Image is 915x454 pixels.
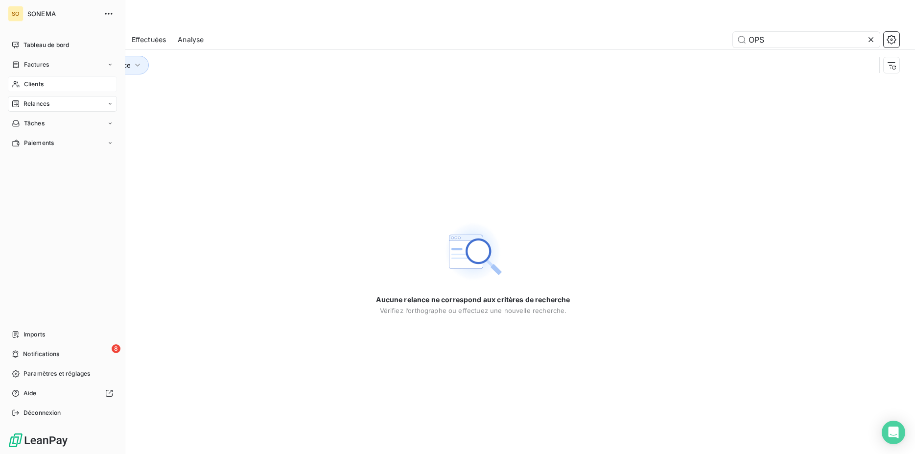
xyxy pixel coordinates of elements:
span: Paiements [24,139,54,147]
img: Logo LeanPay [8,432,69,448]
div: Open Intercom Messenger [882,421,905,444]
a: Factures [8,57,117,72]
span: Tâches [24,119,45,128]
span: Vérifiez l’orthographe ou effectuez une nouvelle recherche. [380,307,567,314]
a: Tableau de bord [8,37,117,53]
span: Analyse [178,35,204,45]
a: Clients [8,76,117,92]
div: SO [8,6,23,22]
span: Clients [24,80,44,89]
span: Imports [23,330,45,339]
span: Aide [23,389,37,398]
span: SONEMA [27,10,98,18]
a: Paramètres et réglages [8,366,117,382]
a: Aide [8,385,117,401]
img: Empty state [442,220,504,283]
a: Tâches [8,116,117,131]
span: Relances [23,99,49,108]
span: Aucune relance ne correspond aux critères de recherche [376,295,570,305]
input: Rechercher [733,32,880,48]
a: Imports [8,327,117,342]
span: 8 [112,344,120,353]
span: Paramètres et réglages [23,369,90,378]
a: Relances [8,96,117,112]
span: Déconnexion [23,408,61,417]
span: Notifications [23,350,59,358]
span: Tableau de bord [23,41,69,49]
span: Effectuées [132,35,166,45]
span: Factures [24,60,49,69]
a: Paiements [8,135,117,151]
